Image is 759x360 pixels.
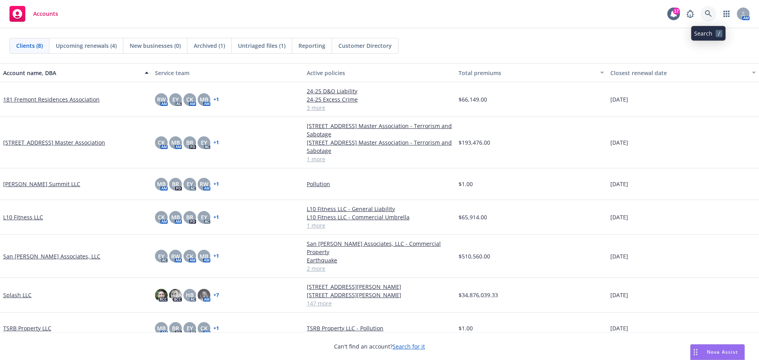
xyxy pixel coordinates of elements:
[610,138,628,147] span: [DATE]
[171,138,180,147] span: MB
[610,180,628,188] span: [DATE]
[157,324,166,332] span: MB
[200,252,208,260] span: MB
[186,95,193,104] span: CK
[459,324,473,332] span: $1.00
[198,289,210,302] img: photo
[172,180,179,188] span: BR
[610,252,628,260] span: [DATE]
[719,6,734,22] a: Switch app
[700,6,716,22] a: Search
[307,122,452,138] a: [STREET_ADDRESS] Master Association - Terrorism and Sabotage
[307,205,452,213] a: L10 Fitness LLC - General Liability
[3,69,140,77] div: Account name, DBA
[3,180,80,188] a: [PERSON_NAME] Summit LLC
[201,138,207,147] span: EY
[607,63,759,82] button: Closest renewal date
[307,239,452,256] a: San [PERSON_NAME] Associates, LLC - Commercial Property
[459,213,487,221] span: $65,914.00
[307,299,452,307] a: 147 more
[610,324,628,332] span: [DATE]
[172,95,179,104] span: EY
[610,291,628,299] span: [DATE]
[610,213,628,221] span: [DATE]
[455,63,607,82] button: Total premiums
[3,291,32,299] a: Splash LLC
[307,138,452,155] a: [STREET_ADDRESS] Master Association - Terrorism and Sabotage
[459,291,498,299] span: $34,876,039.33
[6,3,61,25] a: Accounts
[158,213,165,221] span: CK
[213,215,219,220] a: + 1
[213,326,219,331] a: + 1
[690,344,745,360] button: Nova Assist
[157,180,166,188] span: MB
[459,69,595,77] div: Total premiums
[155,289,168,302] img: photo
[307,264,452,273] a: 2 more
[155,69,300,77] div: Service team
[307,155,452,163] a: 1 more
[682,6,698,22] a: Report a Bug
[307,87,452,95] a: 24-25 D&O Liability
[169,289,182,302] img: photo
[459,138,490,147] span: $193,476.00
[194,41,225,50] span: Archived (1)
[157,95,166,104] span: RW
[33,11,58,17] span: Accounts
[186,252,193,260] span: CK
[307,180,452,188] a: Pollution
[3,324,51,332] a: TSRB Property LLC
[307,283,452,291] a: [STREET_ADDRESS][PERSON_NAME]
[459,180,473,188] span: $1.00
[3,252,100,260] a: San [PERSON_NAME] Associates, LLC
[3,95,100,104] a: 181 Fremont Residences Association
[673,8,680,15] div: 17
[238,41,285,50] span: Untriaged files (1)
[307,324,452,332] a: TSRB Property LLC - Pollution
[307,69,452,77] div: Active policies
[298,41,325,50] span: Reporting
[200,180,208,188] span: RW
[200,324,208,332] span: CK
[130,41,181,50] span: New businesses (0)
[187,180,193,188] span: EY
[307,104,452,112] a: 3 more
[186,291,194,299] span: HB
[213,293,219,298] a: + 7
[610,95,628,104] span: [DATE]
[213,97,219,102] a: + 1
[158,138,165,147] span: CK
[152,63,304,82] button: Service team
[16,41,43,50] span: Clients (8)
[3,213,43,221] a: L10 Fitness LLC
[200,95,208,104] span: MB
[307,291,452,299] a: [STREET_ADDRESS][PERSON_NAME]
[158,252,164,260] span: EY
[172,324,179,332] span: BR
[187,324,193,332] span: EY
[307,256,452,264] a: Earthquake
[304,63,455,82] button: Active policies
[201,213,207,221] span: EY
[171,252,180,260] span: RW
[393,343,425,350] a: Search for it
[213,182,219,187] a: + 1
[334,342,425,351] span: Can't find an account?
[56,41,117,50] span: Upcoming renewals (4)
[3,138,105,147] a: [STREET_ADDRESS] Master Association
[186,213,193,221] span: BR
[610,69,747,77] div: Closest renewal date
[171,213,180,221] span: MB
[459,252,490,260] span: $510,560.00
[691,345,700,360] div: Drag to move
[707,349,738,355] span: Nova Assist
[307,221,452,230] a: 1 more
[307,213,452,221] a: L10 Fitness LLC - Commercial Umbrella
